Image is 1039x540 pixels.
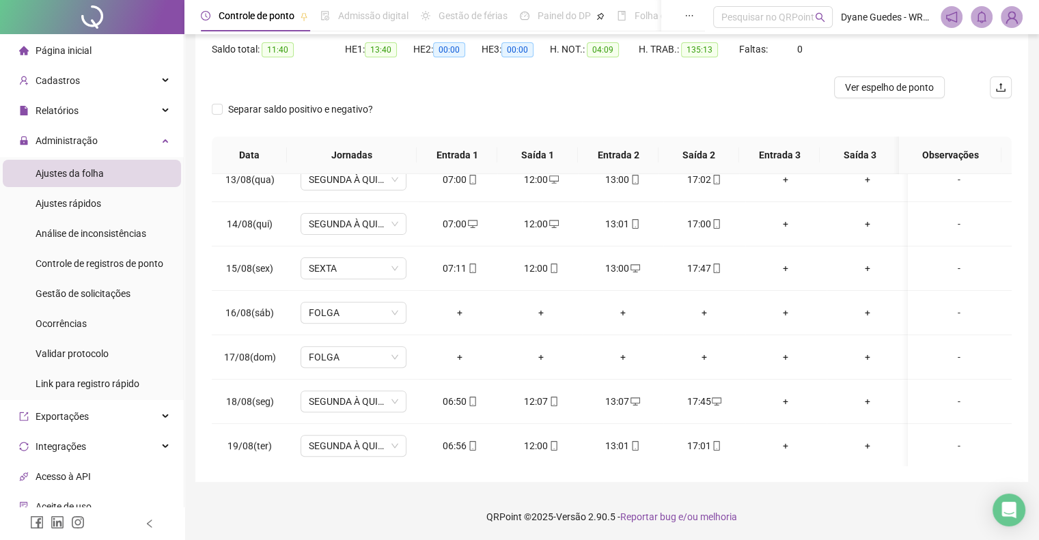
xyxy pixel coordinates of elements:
[225,174,275,185] span: 13/08(qua)
[593,350,652,365] div: +
[756,216,816,231] div: +
[629,397,640,406] span: desktop
[226,263,273,274] span: 15/08(sex)
[300,12,308,20] span: pushpin
[19,76,29,85] span: user-add
[739,44,770,55] span: Faltas:
[837,394,897,409] div: +
[36,501,92,512] span: Aceite de uso
[538,10,591,21] span: Painel do DP
[36,45,92,56] span: Página inicial
[710,219,721,229] span: mobile
[945,11,958,23] span: notification
[201,11,210,20] span: clock-circle
[593,394,652,409] div: 13:07
[512,438,571,453] div: 12:00
[512,172,571,187] div: 12:00
[417,137,497,174] th: Entrada 1
[212,137,287,174] th: Data
[512,394,571,409] div: 12:07
[845,80,934,95] span: Ver espelho de ponto
[309,302,398,323] span: FOLGA
[593,438,652,453] div: 13:01
[36,471,91,482] span: Acesso à API
[548,219,559,229] span: desktop
[227,218,273,229] span: 14/08(qui)
[36,411,89,422] span: Exportações
[837,350,897,365] div: +
[681,42,718,57] span: 135:13
[309,258,398,279] span: SEXTA
[36,288,130,299] span: Gestão de solicitações
[430,172,489,187] div: 07:00
[482,42,550,57] div: HE 3:
[501,42,534,57] span: 00:00
[629,175,640,184] span: mobile
[36,105,79,116] span: Relatórios
[36,258,163,269] span: Controle de registros de ponto
[710,441,721,451] span: mobile
[262,42,294,57] span: 11:40
[548,264,559,273] span: mobile
[629,264,640,273] span: desktop
[433,42,465,57] span: 00:00
[71,515,85,529] span: instagram
[1001,7,1022,27] img: 8292
[756,394,816,409] div: +
[674,394,734,409] div: 17:45
[910,147,990,162] span: Observações
[919,350,999,365] div: -
[36,348,109,359] span: Validar protocolo
[413,42,482,57] div: HE 2:
[841,10,932,25] span: Dyane Guedes - WRMP SOLUTIONS
[674,216,734,231] div: 17:00
[919,261,999,276] div: -
[596,12,605,20] span: pushpin
[674,350,734,365] div: +
[467,441,477,451] span: mobile
[421,11,430,20] span: sun
[145,519,154,528] span: left
[593,216,652,231] div: 13:01
[430,350,489,365] div: +
[36,441,86,452] span: Integrações
[593,305,652,320] div: +
[430,305,489,320] div: +
[224,352,276,363] span: 17/08(dom)
[51,515,64,529] span: linkedin
[919,394,999,409] div: -
[309,436,398,456] span: SEGUNDA À QUINTA
[309,214,398,234] span: SEGUNDA À QUINTA
[635,10,722,21] span: Folha de pagamento
[227,440,272,451] span: 19/08(ter)
[223,102,378,117] span: Separar saldo positivo e negativo?
[548,441,559,451] span: mobile
[36,198,101,209] span: Ajustes rápidos
[430,394,489,409] div: 06:50
[617,11,626,20] span: book
[995,82,1006,93] span: upload
[287,137,417,174] th: Jornadas
[710,175,721,184] span: mobile
[338,10,408,21] span: Admissão digital
[919,438,999,453] div: -
[674,305,734,320] div: +
[797,44,803,55] span: 0
[512,216,571,231] div: 12:00
[756,261,816,276] div: +
[19,442,29,451] span: sync
[309,391,398,412] span: SEGUNDA À QUINTA
[512,261,571,276] div: 12:00
[548,175,559,184] span: desktop
[674,261,734,276] div: 17:47
[497,137,578,174] th: Saída 1
[520,11,529,20] span: dashboard
[512,350,571,365] div: +
[710,264,721,273] span: mobile
[550,42,639,57] div: H. NOT.:
[837,261,897,276] div: +
[467,397,477,406] span: mobile
[548,397,559,406] span: mobile
[593,172,652,187] div: 13:00
[430,261,489,276] div: 07:11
